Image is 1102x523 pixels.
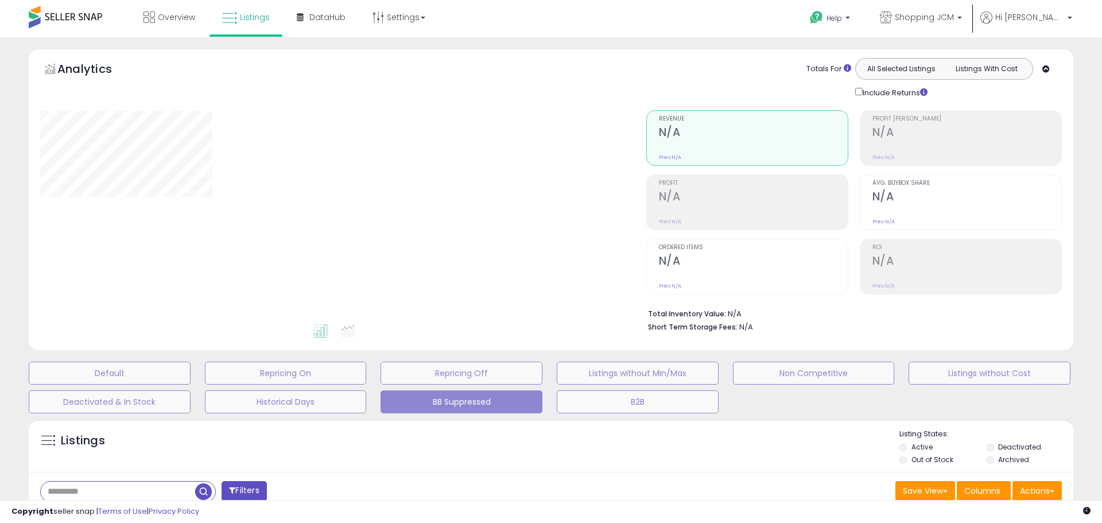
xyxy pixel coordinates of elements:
[381,390,542,413] button: BB Suppressed
[659,154,681,161] small: Prev: N/A
[944,61,1029,76] button: Listings With Cost
[872,218,895,225] small: Prev: N/A
[11,506,199,517] div: seller snap | |
[739,321,753,332] span: N/A
[659,254,848,270] h2: N/A
[381,362,542,385] button: Repricing Off
[557,362,719,385] button: Listings without Min/Max
[733,362,895,385] button: Non Competitive
[648,322,738,332] b: Short Term Storage Fees:
[309,11,346,23] span: DataHub
[809,10,824,25] i: Get Help
[806,64,851,75] div: Totals For
[205,362,367,385] button: Repricing On
[158,11,195,23] span: Overview
[895,11,954,23] span: Shopping JCM
[659,116,848,122] span: Revenue
[557,390,719,413] button: B2B
[859,61,944,76] button: All Selected Listings
[659,126,848,141] h2: N/A
[205,390,367,413] button: Historical Days
[872,116,1061,122] span: Profit [PERSON_NAME]
[659,245,848,251] span: Ordered Items
[240,11,270,23] span: Listings
[872,180,1061,187] span: Avg. Buybox Share
[57,61,134,80] h5: Analytics
[995,11,1064,23] span: Hi [PERSON_NAME]
[648,306,1053,320] li: N/A
[659,282,681,289] small: Prev: N/A
[872,245,1061,251] span: ROI
[659,180,848,187] span: Profit
[659,218,681,225] small: Prev: N/A
[801,2,862,37] a: Help
[659,190,848,206] h2: N/A
[872,282,895,289] small: Prev: N/A
[909,362,1070,385] button: Listings without Cost
[648,309,726,319] b: Total Inventory Value:
[872,254,1061,270] h2: N/A
[29,390,191,413] button: Deactivated & In Stock
[872,190,1061,206] h2: N/A
[847,86,941,99] div: Include Returns
[872,126,1061,141] h2: N/A
[872,154,895,161] small: Prev: N/A
[29,362,191,385] button: Default
[826,13,842,23] span: Help
[11,506,53,517] strong: Copyright
[980,11,1072,37] a: Hi [PERSON_NAME]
